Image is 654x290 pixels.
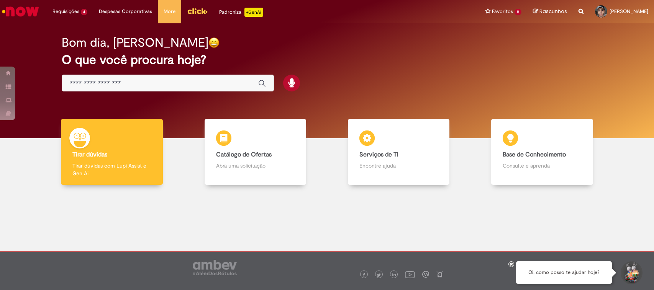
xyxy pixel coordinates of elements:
img: happy-face.png [208,37,220,48]
a: Tirar dúvidas Tirar dúvidas com Lupi Assist e Gen Ai [40,119,184,185]
p: +GenAi [244,8,263,17]
img: logo_footer_workplace.png [422,271,429,278]
a: Base de Conhecimento Consulte e aprenda [470,119,614,185]
span: Rascunhos [539,8,567,15]
img: logo_footer_youtube.png [405,269,415,279]
div: Padroniza [219,8,263,17]
p: Consulte e aprenda [503,162,581,169]
span: Despesas Corporativas [99,8,152,15]
img: logo_footer_linkedin.png [392,273,396,277]
b: Catálogo de Ofertas [216,151,272,158]
img: ServiceNow [1,4,40,19]
b: Serviços de TI [359,151,398,158]
span: 11 [515,9,521,15]
img: logo_footer_naosei.png [436,271,443,278]
div: Oi, como posso te ajudar hoje? [516,261,612,284]
b: Base de Conhecimento [503,151,566,158]
b: Tirar dúvidas [72,151,107,158]
p: Abra uma solicitação [216,162,295,169]
a: Rascunhos [533,8,567,15]
img: logo_footer_twitter.png [377,273,381,277]
a: Serviços de TI Encontre ajuda [327,119,470,185]
img: click_logo_yellow_360x200.png [187,5,208,17]
h2: Bom dia, [PERSON_NAME] [62,36,208,49]
h2: O que você procura hoje? [62,53,592,67]
span: 4 [81,9,87,15]
button: Iniciar Conversa de Suporte [620,261,643,284]
p: Encontre ajuda [359,162,438,169]
span: Favoritos [492,8,513,15]
span: [PERSON_NAME] [610,8,648,15]
img: logo_footer_ambev_rotulo_gray.png [193,260,237,275]
p: Tirar dúvidas com Lupi Assist e Gen Ai [72,162,151,177]
img: logo_footer_facebook.png [362,273,366,277]
a: Catálogo de Ofertas Abra uma solicitação [184,119,327,185]
span: Requisições [52,8,79,15]
span: More [164,8,175,15]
